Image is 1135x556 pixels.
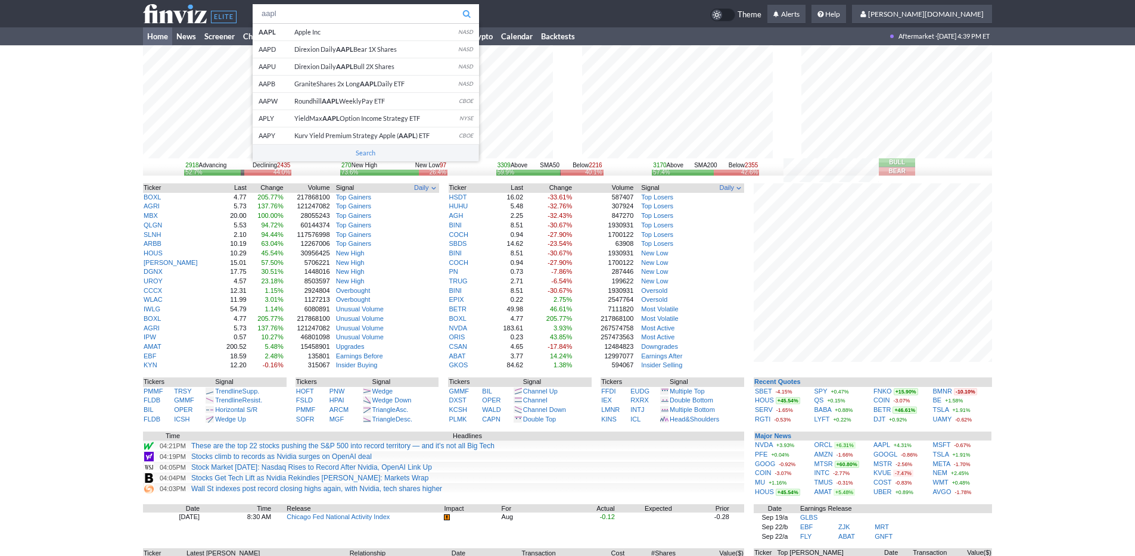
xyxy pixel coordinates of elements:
a: New High [336,249,365,257]
b: AAPL [336,63,353,70]
a: QS [814,396,824,404]
a: DXST [449,396,466,404]
a: AAPL [873,441,890,448]
a: Sep 22/a [761,533,788,540]
a: Most Volatile [641,305,678,313]
a: NVDA [449,324,468,332]
a: BETR [449,305,467,313]
a: ABAT [838,533,855,540]
th: Volume [573,183,634,193]
a: IPW [144,333,156,341]
a: RGTI [755,416,770,423]
a: ORIS [449,333,465,341]
a: [PERSON_NAME] [144,259,197,266]
a: GMMF [174,396,194,404]
a: TSLA [933,451,949,458]
a: EPIX [449,296,464,303]
span: -30.67% [548,221,572,229]
span: Trendline [215,388,242,395]
a: BMNR [933,388,952,395]
div: Above [497,161,528,170]
a: TRSY [174,388,191,395]
a: PFE [755,451,767,458]
a: AMZN [814,451,833,458]
b: AAPL [259,28,276,36]
a: New Low [641,259,668,266]
th: Volume [284,183,331,193]
a: SERV [755,406,773,413]
a: New Low [641,249,668,257]
a: MSFT [933,441,951,448]
span: 3309 [497,162,511,168]
td: Direxion Daily Bear 1X Shares [294,41,455,58]
a: COIN [873,396,890,404]
b: AAPL [322,97,339,105]
a: Search [253,145,479,161]
a: FLDB [144,416,160,423]
a: AMAT [144,343,161,350]
td: AAPW [253,93,294,110]
div: 57.4% [653,170,670,175]
td: NASD [455,76,479,93]
th: Ticker [449,183,486,193]
a: GOOGL [873,451,897,458]
a: FSLD [296,396,313,404]
a: DGNX [144,268,163,275]
td: 117576998 [284,230,331,240]
td: Direxion Daily Bull 2X Shares [294,58,455,76]
a: ARCM [329,406,349,413]
a: EUDG [630,388,649,395]
a: PMMF [296,406,315,413]
a: SLNH [144,231,161,238]
span: Daily [720,183,734,193]
td: NASD [455,41,479,58]
th: Change [247,183,284,193]
span: 2216 [589,162,602,168]
span: Aftermarket · [898,27,937,45]
div: New High [341,161,377,170]
a: Top Losers [641,231,673,238]
a: BE [933,396,942,404]
a: DJT [873,416,885,423]
a: Overbought [336,296,370,303]
a: Unusual Volume [336,333,384,341]
span: 205.77% [257,193,283,201]
a: MRT [875,523,889,530]
a: Backtests [537,27,579,45]
a: Channel Up [523,388,558,395]
a: Most Active [641,333,674,341]
a: COST [873,479,891,486]
a: TRUG [449,277,468,285]
a: These are the top 22 stocks pushing the S&P 500 into record territory — and it’s not all Big Tech [191,442,495,450]
a: Top Gainers [336,240,371,247]
a: BINI [449,221,462,229]
a: WLAC [144,296,163,303]
td: AAPY [253,127,294,145]
a: UAMY [933,416,952,423]
span: Trendline [215,396,242,404]
a: BINI [449,249,462,257]
div: 73.6% [341,170,358,175]
a: INTJ [630,406,644,413]
a: Oversold [641,287,667,294]
a: Oversold [641,296,667,303]
span: Signal [336,183,355,193]
a: ZJK [838,523,850,530]
td: Kurv Yield Premium Strategy Apple ( ) ETF [294,127,455,145]
a: Insider Selling [641,361,682,368]
td: 1930931 [573,221,634,230]
div: SMA200 [652,161,759,170]
td: 217868100 [284,193,331,202]
a: EBF [144,352,156,360]
a: IEX [601,396,612,404]
th: Ticker [143,183,218,193]
a: PMMF [144,388,163,395]
a: HSDT [449,193,467,201]
a: Top Gainers [336,193,371,201]
a: Home [143,27,172,45]
span: 2355 [745,162,758,168]
a: Channel [523,396,548,404]
td: 60144374 [284,221,331,230]
a: FFDI [601,388,615,395]
td: YieldMax Option Income Strategy ETF [294,110,455,127]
